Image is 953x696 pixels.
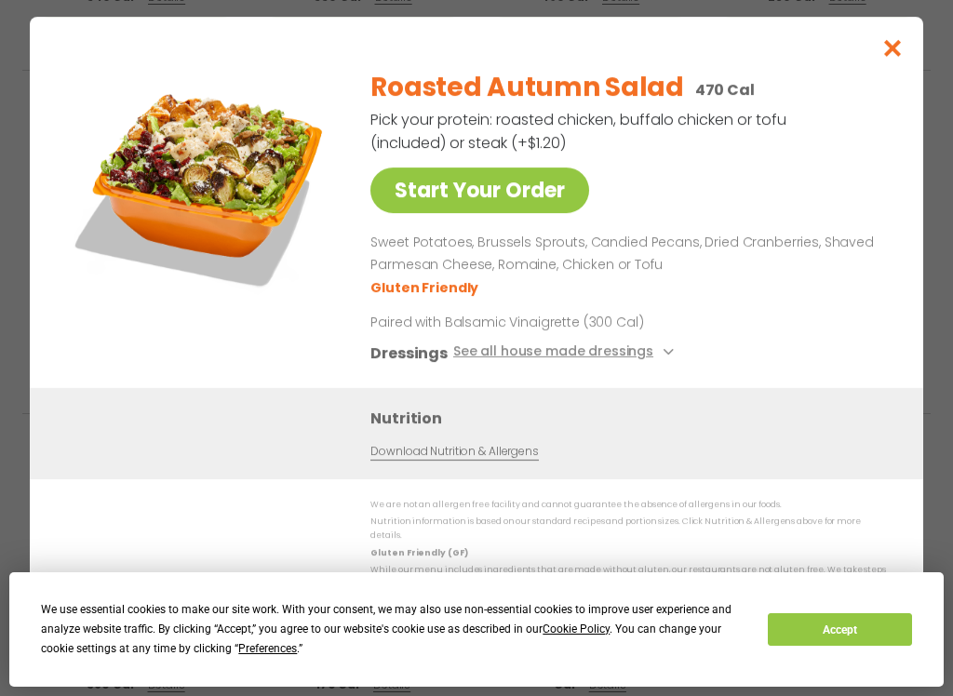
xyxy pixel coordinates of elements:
[768,613,911,646] button: Accept
[370,108,789,154] p: Pick your protein: roasted chicken, buffalo chicken or tofu (included) or steak (+$1.20)
[370,232,879,276] p: Sweet Potatoes, Brussels Sprouts, Candied Pecans, Dried Cranberries, Shaved Parmesan Cheese, Roma...
[370,312,715,331] p: Paired with Balsamic Vinaigrette (300 Cal)
[370,277,481,297] li: Gluten Friendly
[370,563,886,592] p: While our menu includes ingredients that are made without gluten, our restaurants are not gluten ...
[370,406,895,429] h3: Nutrition
[41,600,745,659] div: We use essential cookies to make our site work. With your consent, we may also use non-essential ...
[370,498,886,512] p: We are not an allergen free facility and cannot guarantee the absence of allergens in our foods.
[238,642,297,655] span: Preferences
[72,54,332,315] img: Featured product photo for Roasted Autumn Salad
[453,341,679,364] button: See all house made dressings
[695,78,755,101] p: 470 Cal
[370,341,448,364] h3: Dressings
[9,572,944,687] div: Cookie Consent Prompt
[543,622,610,636] span: Cookie Policy
[370,546,467,557] strong: Gluten Friendly (GF)
[370,515,886,543] p: Nutrition information is based on our standard recipes and portion sizes. Click Nutrition & Aller...
[370,68,683,107] h2: Roasted Autumn Salad
[370,442,538,460] a: Download Nutrition & Allergens
[370,167,589,213] a: Start Your Order
[863,17,923,79] button: Close modal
